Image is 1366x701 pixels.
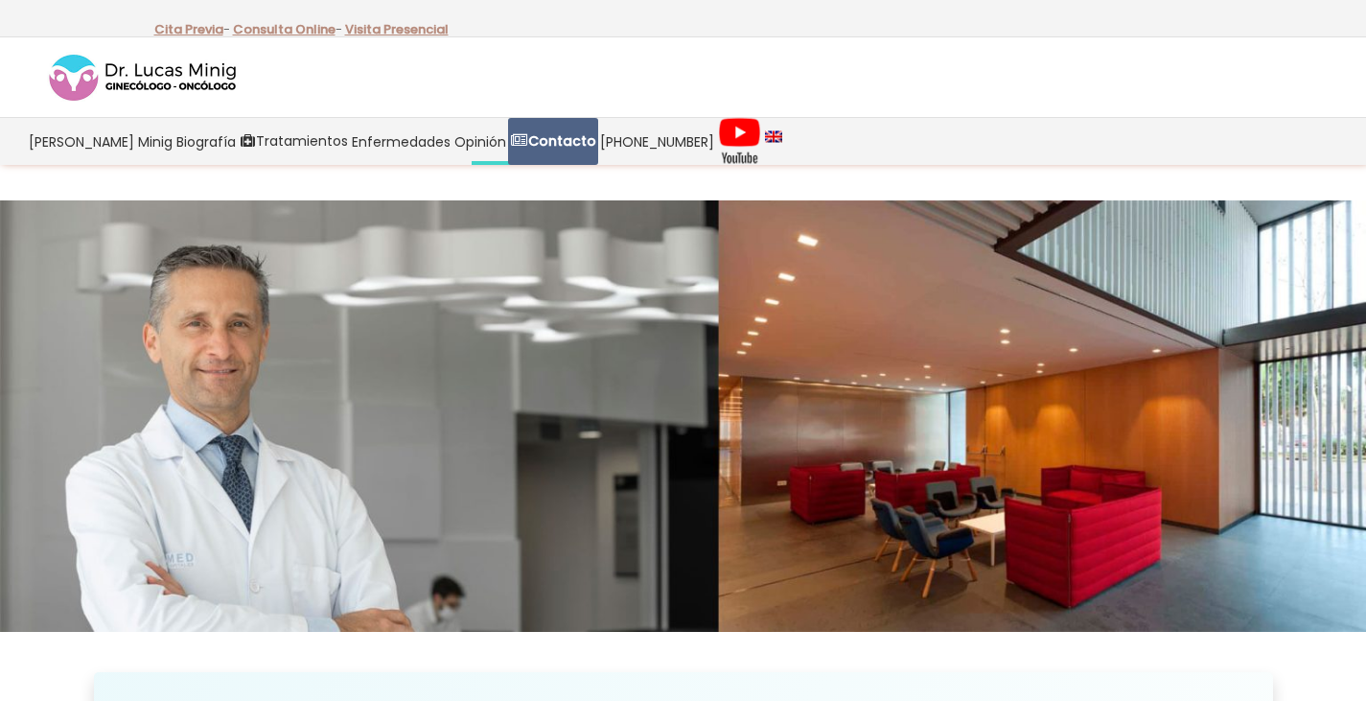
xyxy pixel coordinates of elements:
[256,130,348,152] span: Tratamientos
[233,20,336,38] a: Consulta Online
[600,130,714,152] span: [PHONE_NUMBER]
[154,20,223,38] a: Cita Previa
[765,130,782,142] img: language english
[352,130,451,152] span: Enfermedades
[452,118,508,165] a: Opinión
[154,17,230,42] p: -
[350,118,452,165] a: Enfermedades
[528,131,596,151] strong: Contacto
[763,118,784,165] a: language english
[174,118,238,165] a: Biografía
[345,20,449,38] a: Visita Presencial
[718,117,761,165] img: Videos Youtube Ginecología
[238,118,350,165] a: Tratamientos
[598,118,716,165] a: [PHONE_NUMBER]
[27,118,174,165] a: [PERSON_NAME] Minig
[454,130,506,152] span: Opinión
[233,17,342,42] p: -
[508,118,598,165] a: Contacto
[29,130,173,152] span: [PERSON_NAME] Minig
[176,130,236,152] span: Biografía
[716,118,763,165] a: Videos Youtube Ginecología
